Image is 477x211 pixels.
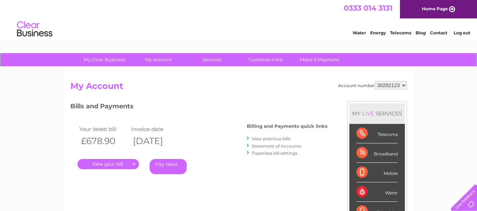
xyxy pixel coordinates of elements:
[430,30,447,35] a: Contact
[150,159,187,174] a: Pay Here
[252,150,297,156] a: Paperless bill settings
[356,143,398,163] div: Broadband
[252,136,291,141] a: View previous bills
[338,81,407,90] div: Account number
[77,159,139,169] a: .
[415,30,426,35] a: Blog
[77,124,130,134] td: Your latest bill
[344,4,392,12] a: 0333 014 3131
[17,18,53,40] img: logo.png
[129,134,182,148] th: [DATE]
[370,30,386,35] a: Energy
[75,53,134,66] a: My Clear Business
[356,182,398,202] div: Water
[70,81,407,95] h2: My Account
[129,124,182,134] td: Invoice date
[70,101,327,114] h3: Bills and Payments
[390,30,411,35] a: Telecoms
[356,124,398,143] div: Telecoms
[356,163,398,182] div: Mobile
[247,124,327,129] h4: Billing and Payments quick links
[290,53,349,66] a: Make A Payment
[454,30,470,35] a: Log out
[252,143,301,149] a: Statement of Accounts
[361,110,376,117] div: LIVE
[349,103,405,124] div: MY SERVICES
[237,53,295,66] a: Customer Help
[77,134,130,148] th: £678.90
[129,53,187,66] a: My Account
[183,53,241,66] a: Services
[353,30,366,35] a: Water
